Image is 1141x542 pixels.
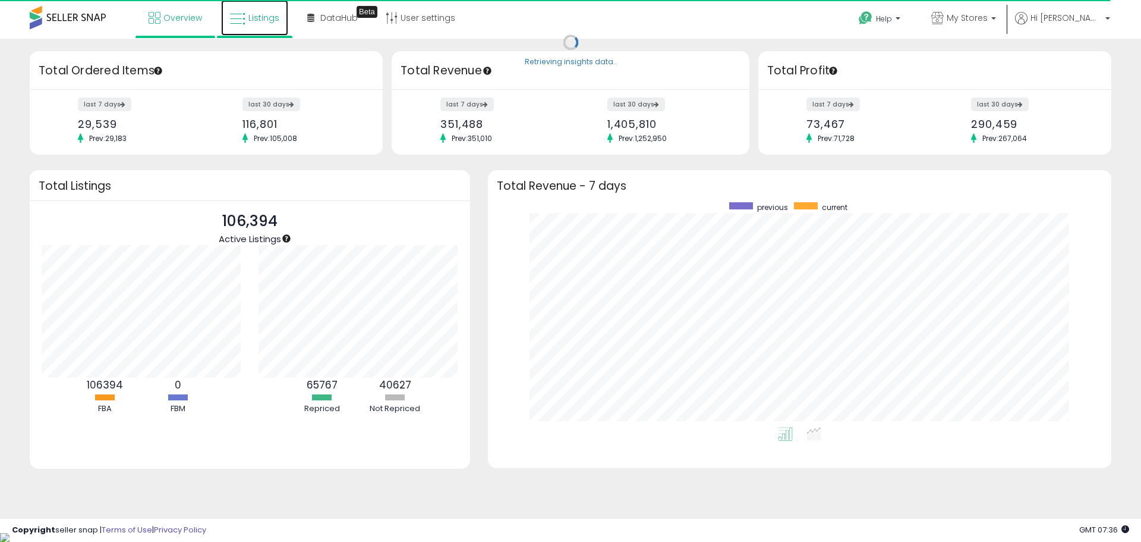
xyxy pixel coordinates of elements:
[947,12,988,24] span: My Stores
[401,62,740,79] h3: Total Revenue
[812,133,861,143] span: Prev: 71,728
[360,403,431,415] div: Not Repriced
[12,524,55,535] strong: Copyright
[219,233,281,245] span: Active Listings
[446,133,498,143] span: Prev: 351,010
[248,12,279,24] span: Listings
[357,6,377,18] div: Tooltip anchor
[822,202,847,212] span: current
[849,2,912,39] a: Help
[153,65,163,76] div: Tooltip anchor
[78,98,131,111] label: last 7 days
[242,98,300,111] label: last 30 days
[175,378,181,392] b: 0
[757,202,788,212] span: previous
[242,118,362,130] div: 116,801
[69,403,140,415] div: FBA
[828,65,839,76] div: Tooltip anchor
[971,98,1029,111] label: last 30 days
[858,11,873,26] i: Get Help
[767,62,1102,79] h3: Total Profit
[379,378,411,392] b: 40627
[12,525,206,536] div: seller snap | |
[102,524,152,535] a: Terms of Use
[39,181,461,190] h3: Total Listings
[154,524,206,535] a: Privacy Policy
[307,378,338,392] b: 65767
[806,118,926,130] div: 73,467
[78,118,197,130] div: 29,539
[163,12,202,24] span: Overview
[440,118,562,130] div: 351,488
[39,62,374,79] h3: Total Ordered Items
[440,98,494,111] label: last 7 days
[83,133,133,143] span: Prev: 29,183
[971,118,1090,130] div: 290,459
[281,233,292,244] div: Tooltip anchor
[1030,12,1102,24] span: Hi [PERSON_NAME]
[320,12,358,24] span: DataHub
[497,181,1102,190] h3: Total Revenue - 7 days
[613,133,673,143] span: Prev: 1,252,950
[248,133,303,143] span: Prev: 105,008
[607,118,729,130] div: 1,405,810
[976,133,1033,143] span: Prev: 267,064
[525,57,617,68] div: Retrieving insights data..
[482,65,493,76] div: Tooltip anchor
[1079,524,1129,535] span: 2025-09-12 07:36 GMT
[876,14,892,24] span: Help
[286,403,358,415] div: Repriced
[142,403,213,415] div: FBM
[219,210,281,233] p: 106,394
[806,98,860,111] label: last 7 days
[1015,12,1110,39] a: Hi [PERSON_NAME]
[87,378,123,392] b: 106394
[607,98,665,111] label: last 30 days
